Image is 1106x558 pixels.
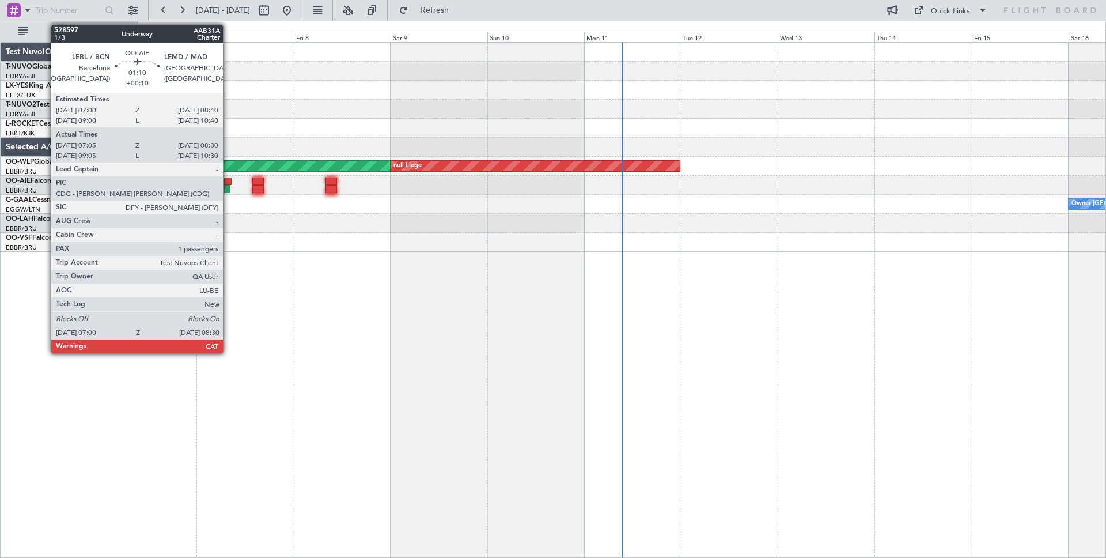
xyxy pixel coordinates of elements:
a: OO-LAHFalcon 7X [6,216,65,223]
input: Trip Number [35,2,99,19]
div: Fri 15 [972,32,1069,42]
span: T-NUVO [6,63,32,70]
a: L-ROCKETCessna Citation CJ4 [6,120,103,127]
button: All Aircraft [13,22,125,41]
button: Quick Links [908,1,993,20]
a: EBBR/BRU [6,224,37,233]
a: G-GAALCessna Citation XLS+ [6,197,101,203]
div: Thu 7 [196,32,293,42]
a: ELLX/LUX [6,91,35,100]
a: LX-YESKing Air 250 [6,82,70,89]
a: EGGW/LTN [6,205,40,214]
a: T-NUVOGlobal Express XRS [6,63,96,70]
span: OO-WLP [6,159,34,165]
a: T-NUVO2Test Nuvo 2020 [6,101,88,108]
span: OO-LAH [6,216,33,223]
div: Thu 14 [874,32,971,42]
div: Quick Links [931,6,970,17]
a: EDRY/null [6,72,35,81]
span: G-GAAL [6,197,32,203]
button: Refresh [393,1,463,20]
a: EBBR/BRU [6,186,37,195]
a: EBBR/BRU [6,243,37,252]
a: EBKT/KJK [6,129,35,138]
span: [DATE] - [DATE] [196,5,250,16]
div: Fri 8 [294,32,391,42]
div: Mon 11 [584,32,681,42]
div: Sat 9 [391,32,487,42]
div: Wed 13 [778,32,874,42]
a: OO-WLPGlobal 5500 [6,159,73,165]
a: EDRY/null [6,110,35,119]
span: OO-VSF [6,235,32,242]
span: LX-YES [6,82,29,89]
span: L-ROCKET [6,120,39,127]
div: null Liege [393,157,422,175]
div: Sun 10 [487,32,584,42]
div: Wed 6 [100,32,196,42]
span: OO-AIE [6,178,31,184]
span: T-NUVO2 [6,101,36,108]
div: [DATE] [139,23,159,33]
a: EBBR/BRU [6,167,37,176]
span: Refresh [411,6,459,14]
span: All Aircraft [30,28,122,36]
a: OO-VSFFalcon 8X [6,235,64,242]
div: null [GEOGRAPHIC_DATA] ([GEOGRAPHIC_DATA]) [103,233,252,251]
div: Tue 12 [681,32,778,42]
a: OO-AIEFalcon 7X [6,178,62,184]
